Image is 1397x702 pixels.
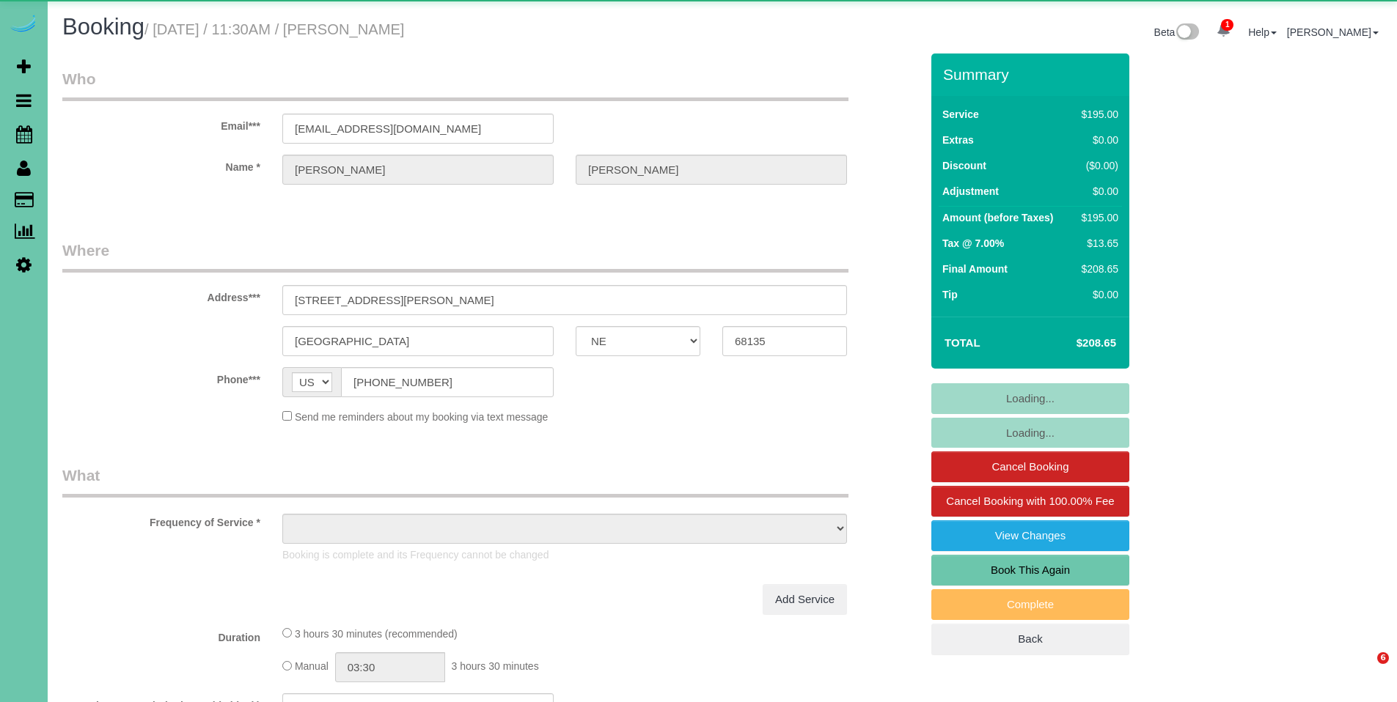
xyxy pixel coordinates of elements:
[1377,652,1389,664] span: 6
[1287,26,1379,38] a: [PERSON_NAME]
[931,486,1129,517] a: Cancel Booking with 100.00% Fee
[931,624,1129,654] a: Back
[1076,184,1118,199] div: $0.00
[1175,23,1199,43] img: New interface
[51,625,271,645] label: Duration
[942,107,979,122] label: Service
[62,14,144,40] span: Booking
[51,155,271,174] label: Name *
[942,184,999,199] label: Adjustment
[931,520,1129,551] a: View Changes
[62,68,848,101] legend: Who
[1076,133,1118,147] div: $0.00
[295,628,458,640] span: 3 hours 30 minutes (recommended)
[1076,262,1118,276] div: $208.65
[942,158,986,173] label: Discount
[945,336,980,349] strong: Total
[942,236,1004,251] label: Tax @ 7.00%
[931,555,1129,585] a: Book This Again
[9,15,38,35] img: Automaid Logo
[295,661,329,673] span: Manual
[1076,287,1118,302] div: $0.00
[763,584,847,615] a: Add Service
[62,240,848,273] legend: Where
[931,451,1129,482] a: Cancel Booking
[942,287,958,302] label: Tip
[1347,652,1382,687] iframe: Intercom live chat
[1154,26,1200,38] a: Beta
[295,411,549,423] span: Send me reminders about my booking via text message
[946,495,1114,507] span: Cancel Booking with 100.00% Fee
[942,262,1008,276] label: Final Amount
[1076,210,1118,225] div: $195.00
[943,66,1122,83] h3: Summary
[144,21,404,37] small: / [DATE] / 11:30AM / [PERSON_NAME]
[1221,19,1233,31] span: 1
[942,210,1053,225] label: Amount (before Taxes)
[282,547,847,562] p: Booking is complete and its Frequency cannot be changed
[452,661,539,673] span: 3 hours 30 minutes
[1209,15,1238,47] a: 1
[1248,26,1277,38] a: Help
[942,133,974,147] label: Extras
[51,510,271,530] label: Frequency of Service *
[1033,337,1116,350] h4: $208.65
[1076,236,1118,251] div: $13.65
[62,465,848,498] legend: What
[1076,107,1118,122] div: $195.00
[1076,158,1118,173] div: ($0.00)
